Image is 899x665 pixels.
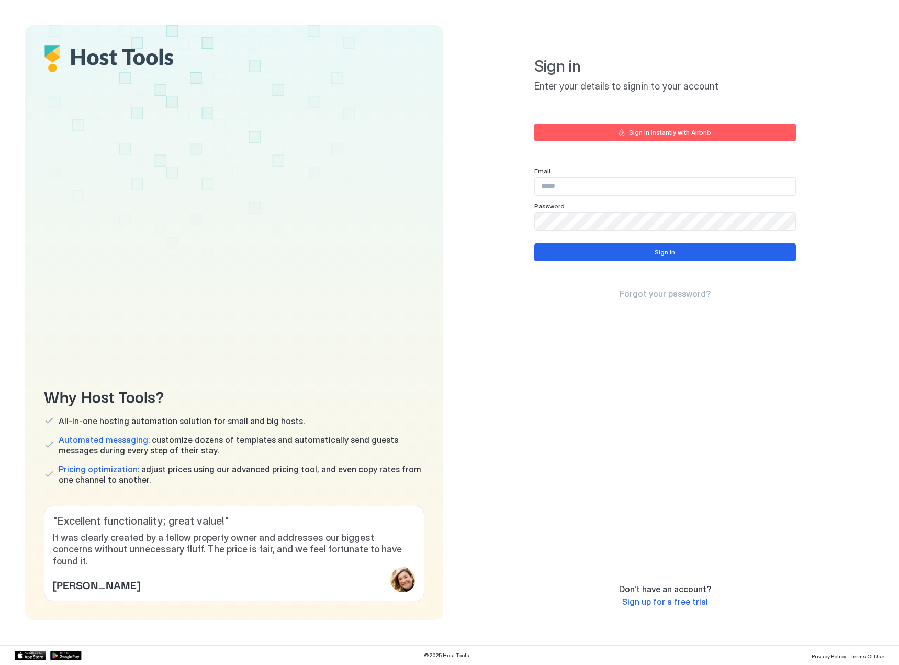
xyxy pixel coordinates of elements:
a: App Store [15,651,46,660]
div: Sign in [655,248,675,257]
span: Password [534,202,565,210]
span: © 2025 Host Tools [424,652,469,659]
span: adjust prices using our advanced pricing tool, and even copy rates from one channel to another. [59,464,424,485]
input: Input Field [535,178,795,195]
span: customize dozens of templates and automatically send guests messages during every step of their s... [59,435,424,456]
span: It was clearly created by a fellow property owner and addresses our biggest concerns without unne... [53,532,415,568]
span: Enter your details to signin to your account [534,81,796,93]
span: Don't have an account? [619,584,711,594]
span: Terms Of Use [850,653,884,659]
span: Email [534,167,550,175]
span: [PERSON_NAME] [53,577,140,592]
span: Privacy Policy [812,653,846,659]
div: Sign in instantly with Airbnb [629,128,711,137]
span: " Excellent functionality; great value! " [53,515,415,528]
div: profile [390,567,415,592]
a: Sign up for a free trial [622,596,708,607]
span: Why Host Tools? [44,384,424,407]
span: All-in-one hosting automation solution for small and big hosts. [59,416,305,426]
a: Google Play Store [50,651,82,660]
button: Sign in instantly with Airbnb [534,124,796,141]
span: Pricing optimization: [59,464,139,474]
a: Terms Of Use [850,650,884,661]
button: Sign in [534,243,796,261]
span: Sign in [534,57,796,76]
a: Forgot your password? [620,289,711,300]
input: Input Field [535,213,795,230]
span: Automated messaging: [59,435,150,445]
a: Privacy Policy [812,650,846,661]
